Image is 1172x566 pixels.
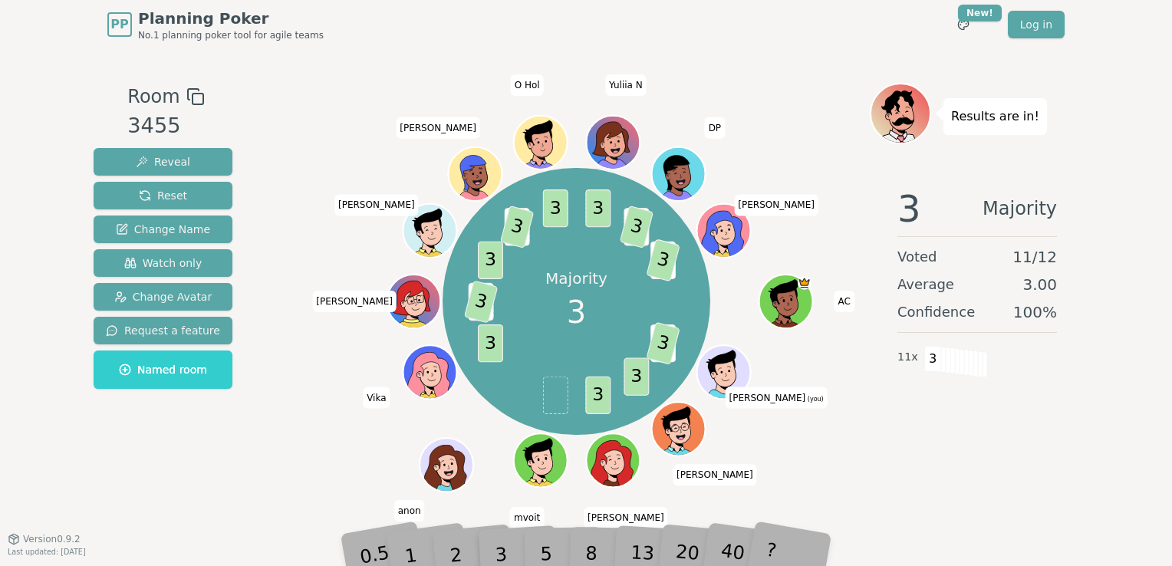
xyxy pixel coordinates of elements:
span: Named room [119,362,207,377]
span: Change Avatar [114,289,212,304]
span: Click to change your name [511,74,544,96]
div: 3455 [127,110,204,142]
span: Reset [139,188,187,203]
span: Click to change your name [835,291,854,312]
span: Last updated: [DATE] [8,548,86,556]
span: 3 [924,346,942,372]
span: Majority [983,190,1057,227]
button: Change Name [94,216,232,243]
span: Click to change your name [334,195,419,216]
span: Click to change your name [734,195,818,216]
span: Click to change your name [312,291,397,312]
span: Confidence [897,301,975,323]
p: Results are in! [951,106,1039,127]
span: AC is the host [797,276,811,290]
button: Named room [94,350,232,389]
a: PPPlanning PokerNo.1 planning poker tool for agile teams [107,8,324,41]
button: Reset [94,182,232,209]
span: Click to change your name [673,464,757,485]
span: Click to change your name [394,500,425,522]
span: 3 [646,321,680,364]
div: New! [958,5,1002,21]
button: Request a feature [94,317,232,344]
span: Request a feature [106,323,220,338]
span: Click to change your name [396,117,480,139]
button: New! [950,11,977,38]
span: 3 [619,205,653,248]
span: Click to change your name [363,387,390,409]
button: Click to change your avatar [698,347,749,398]
span: 3 [897,190,921,227]
span: PP [110,15,128,34]
span: 3 [463,280,498,323]
span: Voted [897,246,937,268]
span: Change Name [116,222,210,237]
span: 11 x [897,349,918,366]
span: 3 [478,241,503,278]
span: (you) [805,396,824,403]
span: 3 [542,189,568,227]
button: Change Avatar [94,283,232,311]
a: Log in [1008,11,1065,38]
span: 100 % [1013,301,1057,323]
button: Watch only [94,249,232,277]
p: Majority [545,268,607,289]
span: 11 / 12 [1012,246,1057,268]
span: 3.00 [1022,274,1057,295]
button: Version0.9.2 [8,533,81,545]
span: 3 [585,376,611,413]
span: Click to change your name [726,387,828,409]
span: Room [127,83,179,110]
span: Planning Poker [138,8,324,29]
span: 3 [567,289,586,335]
span: Reveal [136,154,190,169]
span: Click to change your name [705,117,725,139]
span: 3 [585,189,611,227]
span: Watch only [124,255,202,271]
span: No.1 planning poker tool for agile teams [138,29,324,41]
button: Reveal [94,148,232,176]
span: Version 0.9.2 [23,533,81,545]
span: 3 [478,324,503,362]
span: 3 [624,357,649,395]
span: Average [897,274,954,295]
span: 3 [646,239,680,281]
span: 3 [499,205,534,248]
span: Click to change your name [605,74,647,96]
